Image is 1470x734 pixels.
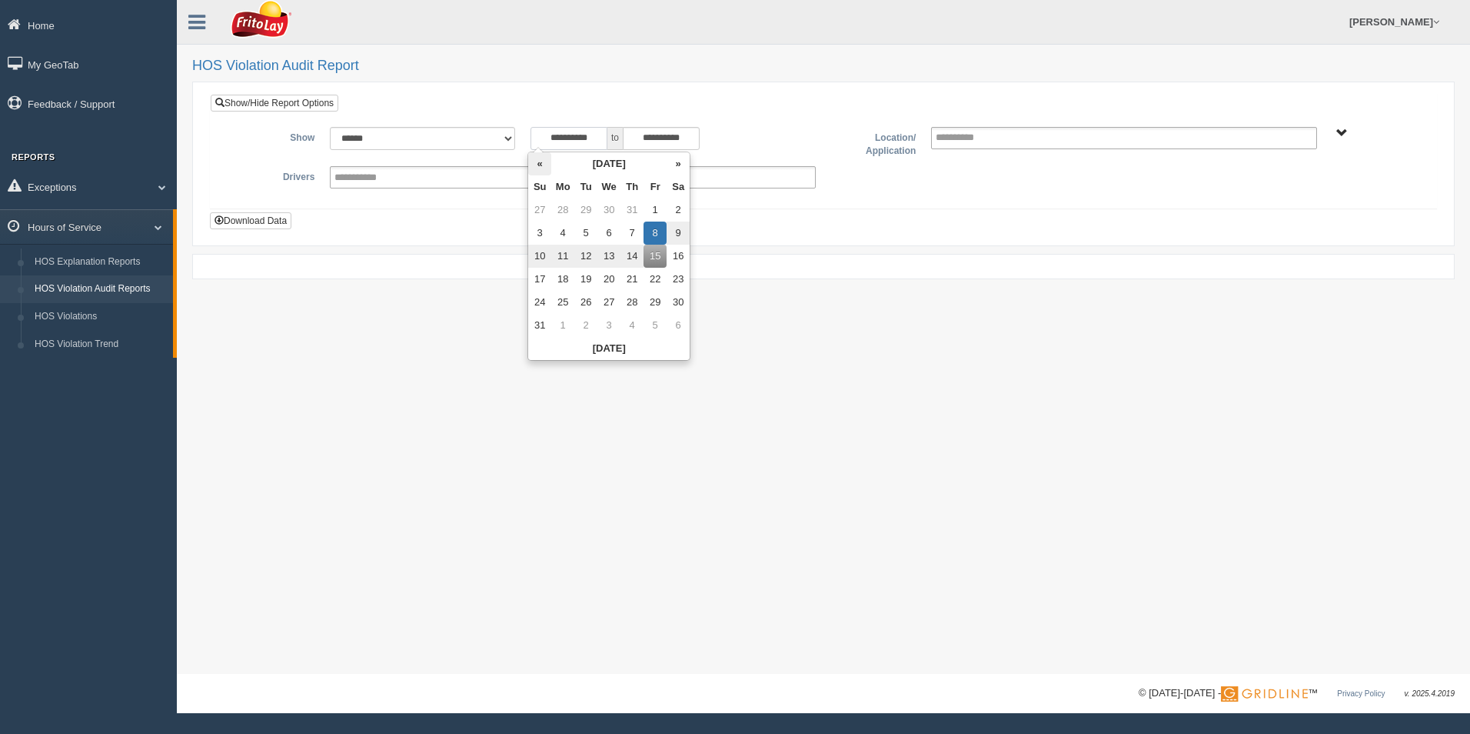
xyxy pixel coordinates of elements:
th: [DATE] [528,337,690,360]
label: Show [222,127,322,145]
td: 9 [667,222,690,245]
td: 24 [528,291,551,314]
th: Fr [644,175,667,199]
a: Privacy Policy [1337,689,1385,698]
td: 12 [574,245,597,268]
th: Su [528,175,551,199]
a: HOS Violation Trend [28,331,173,359]
td: 11 [551,245,574,268]
td: 13 [597,245,620,268]
td: 6 [667,314,690,337]
a: HOS Violations [28,303,173,331]
h2: HOS Violation Audit Report [192,58,1455,74]
td: 26 [574,291,597,314]
th: « [528,152,551,175]
td: 5 [574,222,597,245]
td: 16 [667,245,690,268]
a: Show/Hide Report Options [211,95,338,112]
td: 5 [644,314,667,337]
td: 10 [528,245,551,268]
td: 15 [644,245,667,268]
td: 30 [667,291,690,314]
td: 20 [597,268,620,291]
a: HOS Violation Audit Reports [28,275,173,303]
td: 23 [667,268,690,291]
td: 27 [597,291,620,314]
td: 3 [597,314,620,337]
td: 3 [528,222,551,245]
td: 1 [551,314,574,337]
button: Download Data [210,212,291,229]
td: 30 [597,199,620,222]
td: 4 [551,222,574,245]
span: to [607,127,623,150]
td: 2 [667,199,690,222]
td: 28 [551,199,574,222]
td: 28 [620,291,644,314]
img: Gridline [1221,686,1308,702]
td: 19 [574,268,597,291]
td: 14 [620,245,644,268]
td: 21 [620,268,644,291]
td: 29 [574,199,597,222]
td: 7 [620,222,644,245]
a: HOS Explanation Reports [28,249,173,276]
th: Sa [667,175,690,199]
td: 29 [644,291,667,314]
th: [DATE] [551,152,667,175]
td: 31 [620,199,644,222]
td: 18 [551,268,574,291]
label: Location/ Application [823,127,923,158]
td: 2 [574,314,597,337]
th: Tu [574,175,597,199]
td: 31 [528,314,551,337]
div: © [DATE]-[DATE] - ™ [1139,686,1455,702]
td: 25 [551,291,574,314]
td: 27 [528,199,551,222]
span: v. 2025.4.2019 [1405,689,1455,698]
td: 8 [644,222,667,245]
th: We [597,175,620,199]
th: » [667,152,690,175]
label: Drivers [222,166,322,185]
td: 6 [597,222,620,245]
th: Mo [551,175,574,199]
td: 4 [620,314,644,337]
td: 22 [644,268,667,291]
td: 17 [528,268,551,291]
td: 1 [644,199,667,222]
th: Th [620,175,644,199]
